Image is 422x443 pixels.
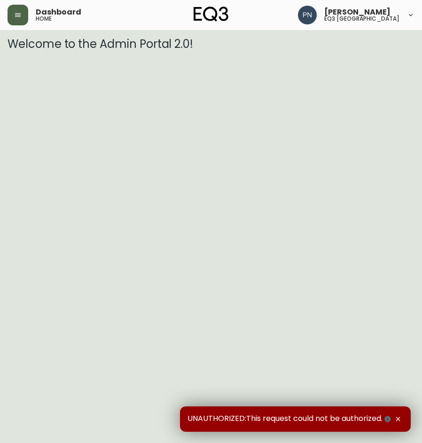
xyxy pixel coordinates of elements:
h5: home [36,16,52,22]
span: Dashboard [36,8,81,16]
h3: Welcome to the Admin Portal 2.0! [8,38,414,51]
span: [PERSON_NAME] [324,8,391,16]
img: logo [194,7,228,22]
img: 496f1288aca128e282dab2021d4f4334 [298,6,317,24]
h5: eq3 [GEOGRAPHIC_DATA] [324,16,399,22]
span: UNAUTHORIZED:This request could not be authorized. [188,414,393,424]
